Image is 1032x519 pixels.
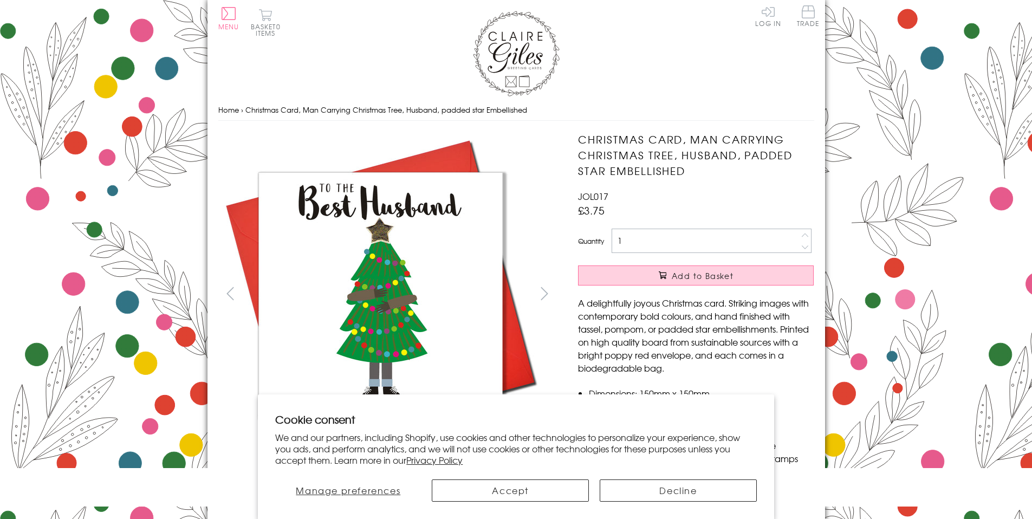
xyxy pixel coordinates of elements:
p: A delightfully joyous Christmas card. Striking images with contemporary bold colours, and hand fi... [578,296,814,374]
button: Add to Basket [578,265,814,286]
nav: breadcrumbs [218,99,814,121]
span: £3.75 [578,203,605,218]
h1: Christmas Card, Man Carrying Christmas Tree, Husband, padded star Embellished [578,132,814,178]
span: Add to Basket [672,270,734,281]
span: › [241,105,243,115]
img: Claire Giles Greetings Cards [473,11,560,96]
span: JOL017 [578,190,608,203]
button: Accept [432,479,589,502]
button: prev [218,281,243,306]
label: Quantity [578,236,604,246]
h2: Cookie consent [275,412,757,427]
button: Basket0 items [251,9,281,36]
button: Manage preferences [275,479,421,502]
a: Log In [755,5,781,27]
button: Menu [218,7,239,30]
span: Trade [797,5,820,27]
span: Menu [218,22,239,31]
p: We and our partners, including Shopify, use cookies and other technologies to personalize your ex... [275,432,757,465]
a: Home [218,105,239,115]
a: Trade [797,5,820,29]
button: next [532,281,556,306]
span: Manage preferences [296,484,400,497]
span: Christmas Card, Man Carrying Christmas Tree, Husband, padded star Embellished [245,105,527,115]
img: Christmas Card, Man Carrying Christmas Tree, Husband, padded star Embellished [556,132,881,457]
a: Privacy Policy [406,453,463,466]
span: 0 items [256,22,281,38]
img: Christmas Card, Man Carrying Christmas Tree, Husband, padded star Embellished [218,132,543,457]
li: Dimensions: 150mm x 150mm [589,387,814,400]
button: Decline [600,479,757,502]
